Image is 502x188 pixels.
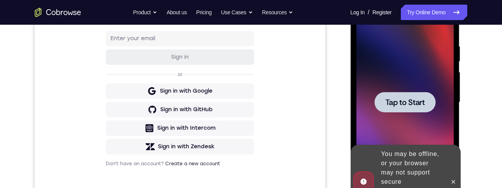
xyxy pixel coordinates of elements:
[126,145,178,152] div: Sign in with GitHub
[71,122,219,138] button: Sign in with Google
[71,159,219,175] button: Sign in with Intercom
[262,5,293,20] button: Resources
[368,8,369,17] span: /
[71,53,219,64] h1: Sign in to your account
[76,74,215,81] input: Enter your email
[133,5,158,20] button: Product
[401,5,467,20] a: Try Online Demo
[196,5,212,20] a: Pricing
[350,5,365,20] a: Log In
[24,103,85,124] button: Tap to Start
[71,88,219,104] button: Sign in
[125,126,178,134] div: Sign in with Google
[35,8,81,17] a: Go to the home page
[122,163,181,171] div: Sign in with Intercom
[35,110,74,118] span: Tap to Start
[141,110,149,117] p: or
[166,5,187,20] a: About us
[71,141,219,156] button: Sign in with GitHub
[373,5,392,20] a: Register
[221,5,253,20] button: Use Cases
